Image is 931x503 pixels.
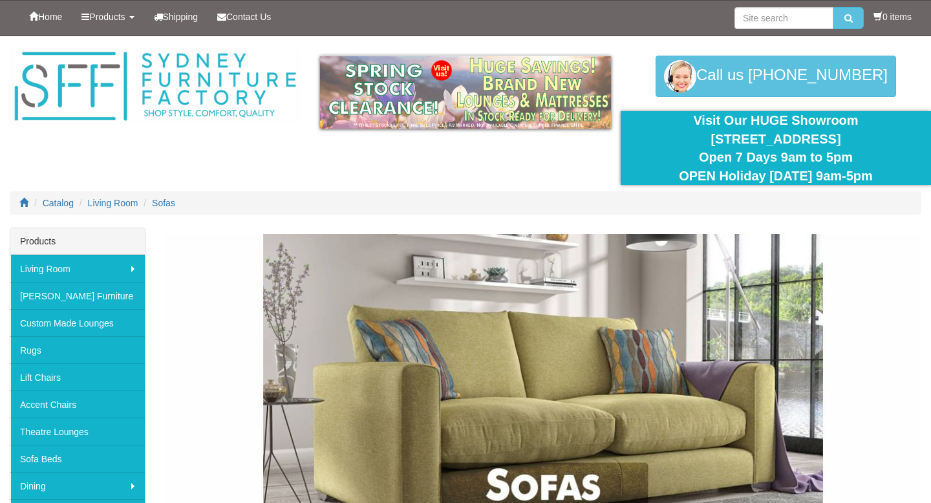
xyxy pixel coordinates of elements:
div: Visit Our HUGE Showroom [STREET_ADDRESS] Open 7 Days 9am to 5pm OPEN Holiday [DATE] 9am-5pm [630,111,921,185]
a: Living Room [88,198,138,208]
a: Rugs [10,336,145,363]
a: Contact Us [208,1,281,33]
span: Shipping [163,12,198,22]
a: Sofas [152,198,175,208]
a: Dining [10,472,145,499]
a: Catalog [43,198,74,208]
a: Custom Made Lounges [10,309,145,336]
img: spring-sale.gif [320,56,611,129]
input: Site search [734,7,833,29]
a: Theatre Lounges [10,418,145,445]
a: Home [19,1,72,33]
img: Sydney Furniture Factory [10,49,301,124]
a: Shipping [144,1,208,33]
div: Products [10,228,145,255]
a: [PERSON_NAME] Furniture [10,282,145,309]
span: Home [38,12,62,22]
li: 0 items [873,10,912,23]
a: Products [72,1,144,33]
span: Contact Us [226,12,271,22]
a: Living Room [10,255,145,282]
a: Lift Chairs [10,363,145,391]
a: Sofa Beds [10,445,145,472]
a: Accent Chairs [10,391,145,418]
span: Products [89,12,125,22]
